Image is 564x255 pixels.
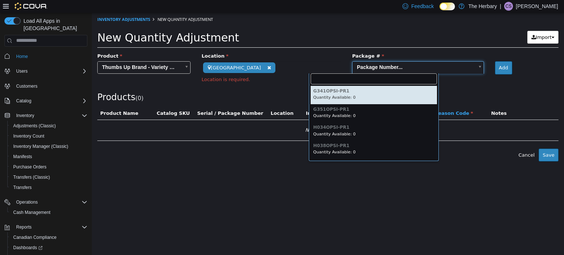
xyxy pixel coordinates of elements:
[10,208,87,217] span: Cash Management
[10,163,87,171] span: Purchase Orders
[221,131,343,135] h6: H038OPSI-PR1
[7,131,90,141] button: Inventory Count
[221,94,343,99] h6: G351OPSI-PR1
[504,2,513,11] div: Carolyn Stona
[13,81,87,91] span: Customers
[13,223,87,232] span: Reports
[13,67,87,76] span: Users
[221,76,343,81] h6: G341OPSI-PR1
[1,110,90,121] button: Inventory
[13,198,41,207] button: Operations
[7,172,90,182] button: Transfers (Classic)
[7,152,90,162] button: Manifests
[7,243,90,253] a: Dashboards
[13,210,50,215] span: Cash Management
[10,208,53,217] a: Cash Management
[10,121,59,130] a: Adjustments (Classic)
[16,199,38,205] span: Operations
[13,234,57,240] span: Canadian Compliance
[10,173,87,182] span: Transfers (Classic)
[1,96,90,106] button: Catalog
[506,2,512,11] span: CS
[13,164,47,170] span: Purchase Orders
[221,101,264,105] small: Quantity Available: 0
[16,224,32,230] span: Reports
[13,185,32,190] span: Transfers
[7,182,90,193] button: Transfers
[13,111,37,120] button: Inventory
[221,137,264,142] small: Quantity Available: 0
[13,96,87,105] span: Catalog
[13,82,40,91] a: Customers
[516,2,558,11] p: [PERSON_NAME]
[10,163,50,171] a: Purchase Orders
[440,3,455,10] input: Dark Mode
[1,81,90,91] button: Customers
[221,82,264,87] small: Quantity Available: 0
[10,121,87,130] span: Adjustments (Classic)
[13,245,43,251] span: Dashboards
[10,183,87,192] span: Transfers
[10,152,87,161] span: Manifests
[16,68,28,74] span: Users
[13,123,56,129] span: Adjustments (Classic)
[10,173,53,182] a: Transfers (Classic)
[16,113,34,119] span: Inventory
[10,142,87,151] span: Inventory Manager (Classic)
[10,233,87,242] span: Canadian Compliance
[10,142,71,151] a: Inventory Manager (Classic)
[13,67,30,76] button: Users
[7,121,90,131] button: Adjustments (Classic)
[7,162,90,172] button: Purchase Orders
[16,54,28,59] span: Home
[10,183,35,192] a: Transfers
[21,17,87,32] span: Load All Apps in [GEOGRAPHIC_DATA]
[10,132,87,141] span: Inventory Count
[16,98,31,104] span: Catalog
[10,233,59,242] a: Canadian Compliance
[13,223,35,232] button: Reports
[500,2,501,11] p: |
[13,133,44,139] span: Inventory Count
[15,3,47,10] img: Cova
[1,197,90,207] button: Operations
[13,154,32,160] span: Manifests
[13,174,50,180] span: Transfers (Classic)
[10,152,35,161] a: Manifests
[13,111,87,120] span: Inventory
[468,2,497,11] p: The Herbary
[10,243,46,252] a: Dashboards
[13,52,31,61] a: Home
[16,83,37,89] span: Customers
[1,66,90,76] button: Users
[7,232,90,243] button: Canadian Compliance
[7,141,90,152] button: Inventory Manager (Classic)
[411,3,434,10] span: Feedback
[13,143,68,149] span: Inventory Manager (Classic)
[221,112,343,117] h6: H034OPSI-PR1
[7,207,90,218] button: Cash Management
[1,51,90,62] button: Home
[10,243,87,252] span: Dashboards
[221,119,264,124] small: Quantity Available: 0
[13,96,34,105] button: Catalog
[1,222,90,232] button: Reports
[10,132,47,141] a: Inventory Count
[13,198,87,207] span: Operations
[13,52,87,61] span: Home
